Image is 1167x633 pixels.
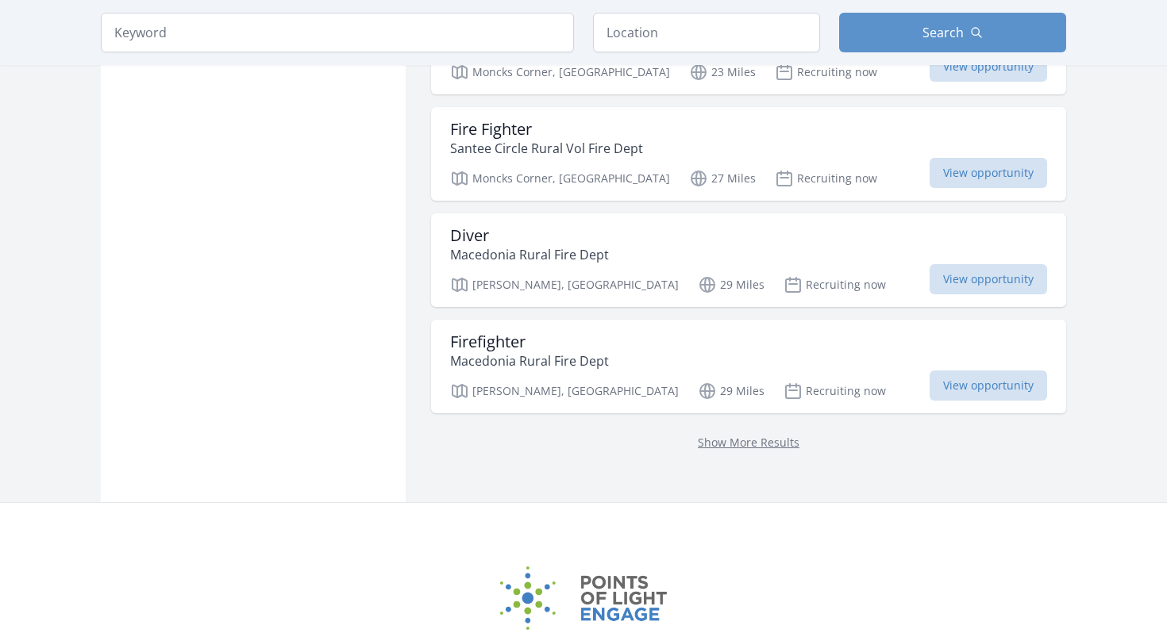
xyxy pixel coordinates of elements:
[450,275,679,294] p: [PERSON_NAME], [GEOGRAPHIC_DATA]
[431,320,1066,413] a: Firefighter Macedonia Rural Fire Dept [PERSON_NAME], [GEOGRAPHIC_DATA] 29 Miles Recruiting now Vi...
[930,158,1047,188] span: View opportunity
[689,169,756,188] p: 27 Miles
[500,566,667,630] img: Points of Light Engage
[593,13,820,52] input: Location
[450,169,670,188] p: Moncks Corner, [GEOGRAPHIC_DATA]
[450,245,609,264] p: Macedonia Rural Fire Dept
[698,382,765,401] p: 29 Miles
[930,264,1047,294] span: View opportunity
[450,139,643,158] p: Santee Circle Rural Vol Fire Dept
[450,120,643,139] h3: Fire Fighter
[450,332,609,351] h3: Firefighter
[450,351,609,370] p: Macedonia Rural Fire Dept
[922,23,964,42] span: Search
[450,63,670,82] p: Moncks Corner, [GEOGRAPHIC_DATA]
[689,63,756,82] p: 23 Miles
[784,275,886,294] p: Recruiting now
[784,382,886,401] p: Recruiting now
[698,275,765,294] p: 29 Miles
[775,169,877,188] p: Recruiting now
[431,107,1066,201] a: Fire Fighter Santee Circle Rural Vol Fire Dept Moncks Corner, [GEOGRAPHIC_DATA] 27 Miles Recruiti...
[101,13,574,52] input: Keyword
[450,226,609,245] h3: Diver
[839,13,1066,52] button: Search
[775,63,877,82] p: Recruiting now
[930,52,1047,82] span: View opportunity
[450,382,679,401] p: [PERSON_NAME], [GEOGRAPHIC_DATA]
[930,370,1047,401] span: View opportunity
[431,213,1066,307] a: Diver Macedonia Rural Fire Dept [PERSON_NAME], [GEOGRAPHIC_DATA] 29 Miles Recruiting now View opp...
[698,435,799,450] a: Show More Results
